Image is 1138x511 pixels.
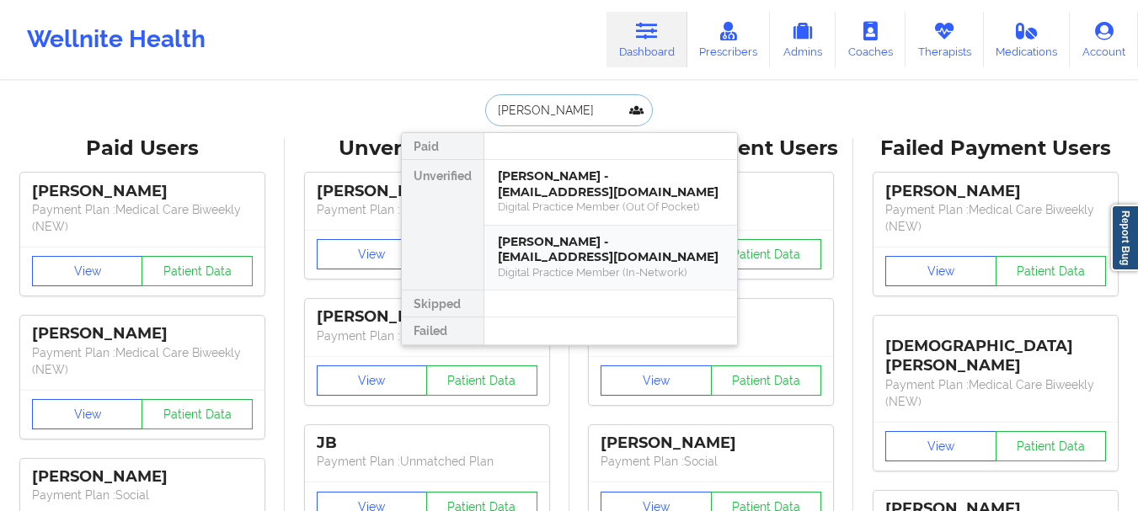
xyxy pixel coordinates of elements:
[32,324,253,343] div: [PERSON_NAME]
[32,487,253,503] p: Payment Plan : Social
[317,182,537,201] div: [PERSON_NAME]
[32,256,143,286] button: View
[687,12,771,67] a: Prescribers
[770,12,836,67] a: Admins
[601,365,712,396] button: View
[836,12,906,67] a: Coaches
[498,200,724,214] div: Digital Practice Member (Out Of Pocket)
[317,365,428,396] button: View
[32,182,253,201] div: [PERSON_NAME]
[142,256,253,286] button: Patient Data
[885,201,1106,235] p: Payment Plan : Medical Care Biweekly (NEW)
[498,168,724,200] div: [PERSON_NAME] - [EMAIL_ADDRESS][DOMAIN_NAME]
[317,307,537,327] div: [PERSON_NAME]
[297,136,558,162] div: Unverified Users
[906,12,984,67] a: Therapists
[32,201,253,235] p: Payment Plan : Medical Care Biweekly (NEW)
[317,327,537,344] p: Payment Plan : Unmatched Plan
[32,467,253,487] div: [PERSON_NAME]
[142,399,253,429] button: Patient Data
[885,256,996,286] button: View
[317,201,537,218] p: Payment Plan : Unmatched Plan
[498,234,724,265] div: [PERSON_NAME] - [EMAIL_ADDRESS][DOMAIN_NAME]
[402,133,484,160] div: Paid
[498,265,724,279] div: Digital Practice Member (In-Network)
[317,434,537,453] div: JB
[601,434,821,453] div: [PERSON_NAME]
[426,365,537,396] button: Patient Data
[1070,12,1138,67] a: Account
[984,12,1071,67] a: Medications
[885,324,1106,375] div: [DEMOGRAPHIC_DATA][PERSON_NAME]
[317,239,428,269] button: View
[885,431,996,461] button: View
[606,12,687,67] a: Dashboard
[32,344,253,378] p: Payment Plan : Medical Care Biweekly (NEW)
[885,182,1106,201] div: [PERSON_NAME]
[402,290,484,317] div: Skipped
[402,317,484,344] div: Failed
[601,453,821,470] p: Payment Plan : Social
[885,376,1106,410] p: Payment Plan : Medical Care Biweekly (NEW)
[865,136,1126,162] div: Failed Payment Users
[711,365,822,396] button: Patient Data
[402,160,484,290] div: Unverified
[32,399,143,429] button: View
[996,431,1107,461] button: Patient Data
[711,239,822,269] button: Patient Data
[996,256,1107,286] button: Patient Data
[317,453,537,470] p: Payment Plan : Unmatched Plan
[1111,205,1138,271] a: Report Bug
[12,136,273,162] div: Paid Users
